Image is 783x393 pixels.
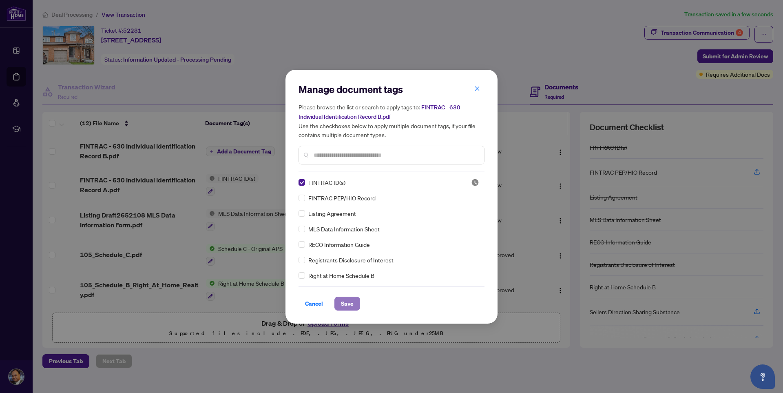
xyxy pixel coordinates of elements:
[471,178,479,187] img: status
[341,297,354,310] span: Save
[299,102,484,139] h5: Please browse the list or search to apply tags to: Use the checkboxes below to apply multiple doc...
[299,83,484,96] h2: Manage document tags
[308,209,356,218] span: Listing Agreement
[334,297,360,311] button: Save
[308,178,345,187] span: FINTRAC ID(s)
[471,178,479,187] span: Pending Review
[474,86,480,91] span: close
[308,224,380,233] span: MLS Data Information Sheet
[750,364,775,389] button: Open asap
[299,297,330,311] button: Cancel
[299,104,460,120] span: FINTRAC - 630 Individual Identification Record B.pdf
[308,193,376,202] span: FINTRAC PEP/HIO Record
[305,297,323,310] span: Cancel
[308,255,394,264] span: Registrants Disclosure of Interest
[308,240,370,249] span: RECO Information Guide
[308,271,374,280] span: Right at Home Schedule B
